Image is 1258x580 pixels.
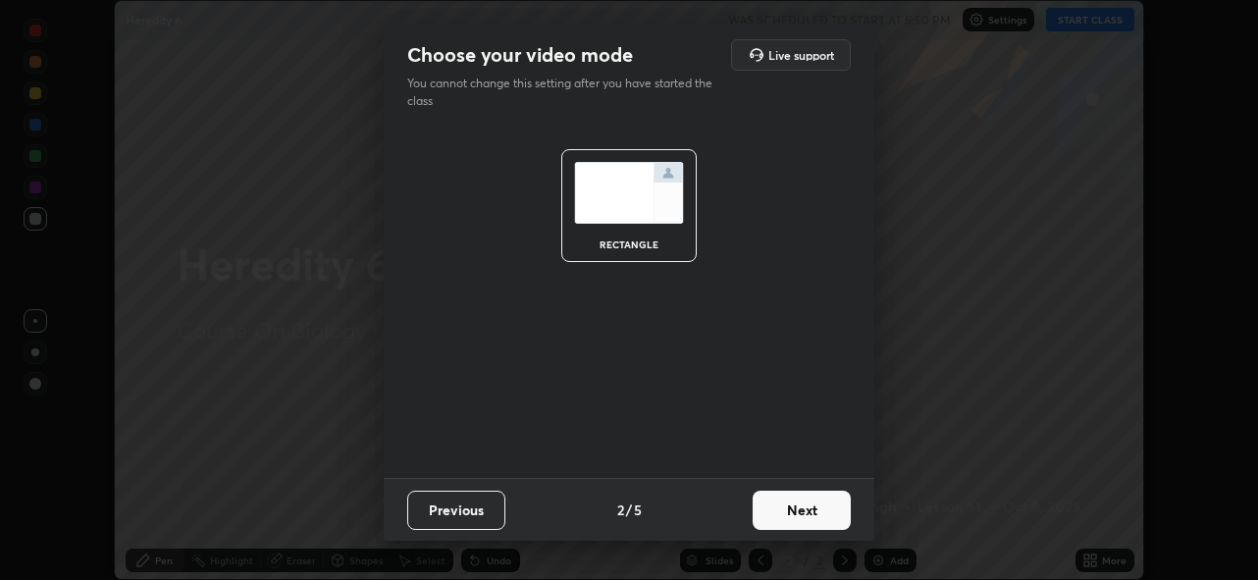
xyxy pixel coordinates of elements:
[590,239,668,249] div: rectangle
[407,75,725,110] p: You cannot change this setting after you have started the class
[617,500,624,520] h4: 2
[574,162,684,224] img: normalScreenIcon.ae25ed63.svg
[407,42,633,68] h2: Choose your video mode
[407,491,505,530] button: Previous
[626,500,632,520] h4: /
[768,49,834,61] h5: Live support
[753,491,851,530] button: Next
[634,500,642,520] h4: 5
